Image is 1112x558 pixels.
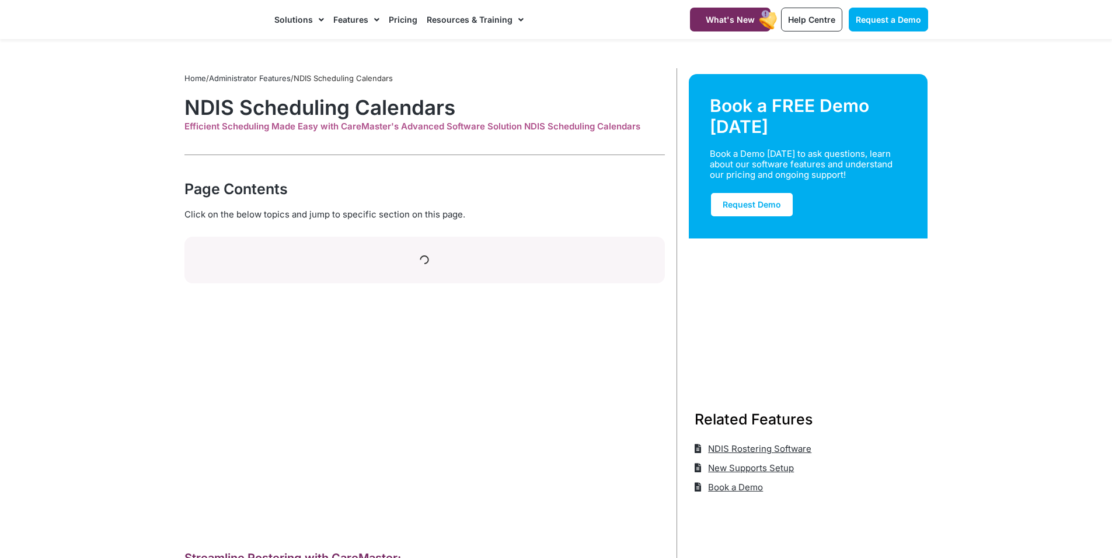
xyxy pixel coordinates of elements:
a: What's New [690,8,771,31]
span: Help Centre [788,15,835,24]
img: CareMaster Logo [184,11,263,29]
h3: Related Features [695,409,922,430]
div: Efficient Scheduling Made Easy with CareMaster's Advanced Software Solution NDIS Scheduling Calen... [184,121,665,132]
span: NDIS Rostering Software [705,439,811,458]
span: What's New [706,15,755,24]
a: Request Demo [710,192,794,217]
span: Book a Demo [705,478,763,497]
div: Book a FREE Demo [DATE] [710,95,907,137]
h1: NDIS Scheduling Calendars [184,95,665,120]
span: New Supports Setup [705,458,794,478]
span: NDIS Scheduling Calendars [294,73,393,83]
div: Click on the below topics and jump to specific section on this page. [184,208,665,221]
a: Home [184,73,206,83]
a: Request a Demo [849,8,928,31]
a: NDIS Rostering Software [695,439,812,458]
a: New Supports Setup [695,458,794,478]
a: Book a Demo [695,478,764,497]
img: Support Worker and NDIS Participant out for a coffee. [689,238,928,381]
a: Administrator Features [209,73,291,83]
span: Request a Demo [856,15,921,24]
div: Book a Demo [DATE] to ask questions, learn about our software features and understand our pricing... [710,149,893,180]
a: Help Centre [781,8,842,31]
span: Request Demo [723,199,781,209]
span: / / [184,73,393,83]
div: Page Contents [184,178,665,199]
